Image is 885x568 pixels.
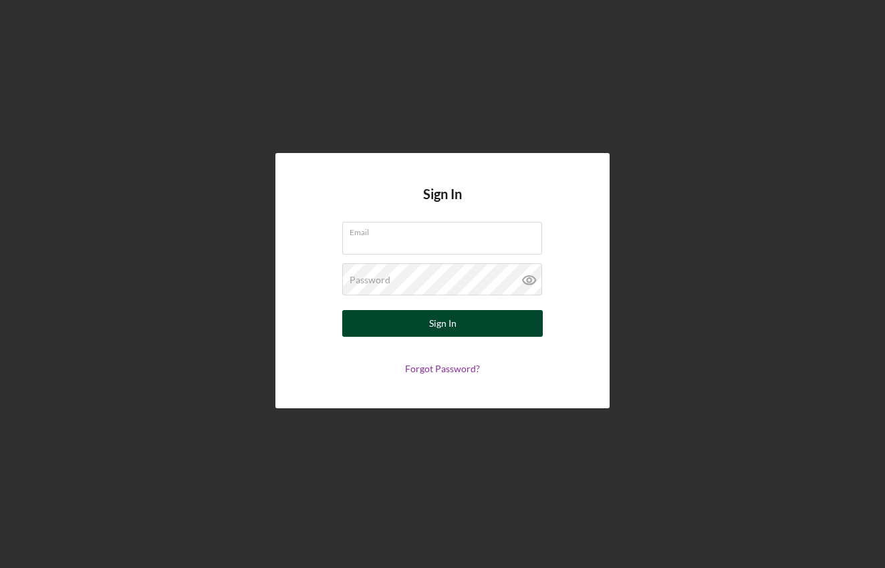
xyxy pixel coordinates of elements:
div: Sign In [429,310,457,337]
button: Sign In [342,310,543,337]
a: Forgot Password? [405,363,480,374]
label: Email [350,223,542,237]
label: Password [350,275,390,285]
h4: Sign In [423,186,462,222]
